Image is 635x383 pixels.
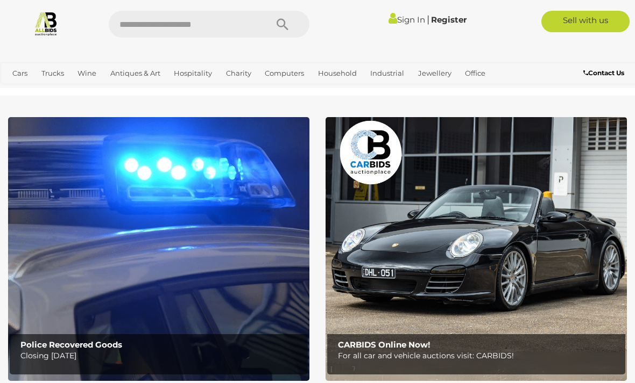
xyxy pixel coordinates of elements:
[389,15,425,25] a: Sign In
[170,64,216,82] a: Hospitality
[461,64,490,82] a: Office
[338,339,430,350] b: CARBIDS Online Now!
[583,69,624,77] b: Contact Us
[326,117,627,381] a: CARBIDS Online Now! CARBIDS Online Now! For all car and vehicle auctions visit: CARBIDS!
[338,349,620,363] p: For all car and vehicle auctions visit: CARBIDS!
[326,117,627,381] img: CARBIDS Online Now!
[20,349,303,363] p: Closing [DATE]
[314,64,361,82] a: Household
[8,64,32,82] a: Cars
[541,11,630,32] a: Sell with us
[414,64,456,82] a: Jewellery
[8,82,39,100] a: Sports
[366,64,408,82] a: Industrial
[8,117,309,381] a: Police Recovered Goods Police Recovered Goods Closing [DATE]
[20,339,122,350] b: Police Recovered Goods
[73,64,101,82] a: Wine
[260,64,308,82] a: Computers
[37,64,68,82] a: Trucks
[33,11,59,36] img: Allbids.com.au
[8,117,309,381] img: Police Recovered Goods
[44,82,129,100] a: [GEOGRAPHIC_DATA]
[222,64,256,82] a: Charity
[106,64,165,82] a: Antiques & Art
[583,67,627,79] a: Contact Us
[431,15,467,25] a: Register
[427,13,429,25] span: |
[256,11,309,38] button: Search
